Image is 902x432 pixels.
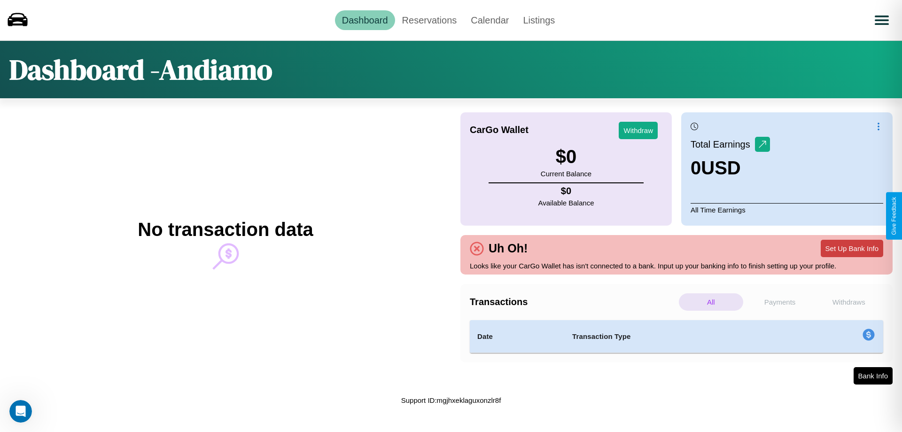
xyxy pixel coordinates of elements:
[9,400,32,423] iframe: Intercom live chat
[470,297,676,307] h4: Transactions
[619,122,658,139] button: Withdraw
[477,331,557,342] h4: Date
[854,367,893,385] button: Bank Info
[869,7,895,33] button: Open menu
[538,186,594,196] h4: $ 0
[138,219,313,240] h2: No transaction data
[395,10,464,30] a: Reservations
[816,293,881,311] p: Withdraws
[691,203,883,216] p: All Time Earnings
[470,320,883,353] table: simple table
[891,197,897,235] div: Give Feedback
[516,10,562,30] a: Listings
[9,50,272,89] h1: Dashboard - Andiamo
[538,196,594,209] p: Available Balance
[401,394,501,407] p: Support ID: mgjhxeklaguxonzlr8f
[691,136,755,153] p: Total Earnings
[679,293,743,311] p: All
[748,293,812,311] p: Payments
[484,242,532,255] h4: Uh Oh!
[470,259,883,272] p: Looks like your CarGo Wallet has isn't connected to a bank. Input up your banking info to finish ...
[541,167,591,180] p: Current Balance
[691,157,770,179] h3: 0 USD
[541,146,591,167] h3: $ 0
[821,240,883,257] button: Set Up Bank Info
[464,10,516,30] a: Calendar
[470,125,529,135] h4: CarGo Wallet
[572,331,785,342] h4: Transaction Type
[335,10,395,30] a: Dashboard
